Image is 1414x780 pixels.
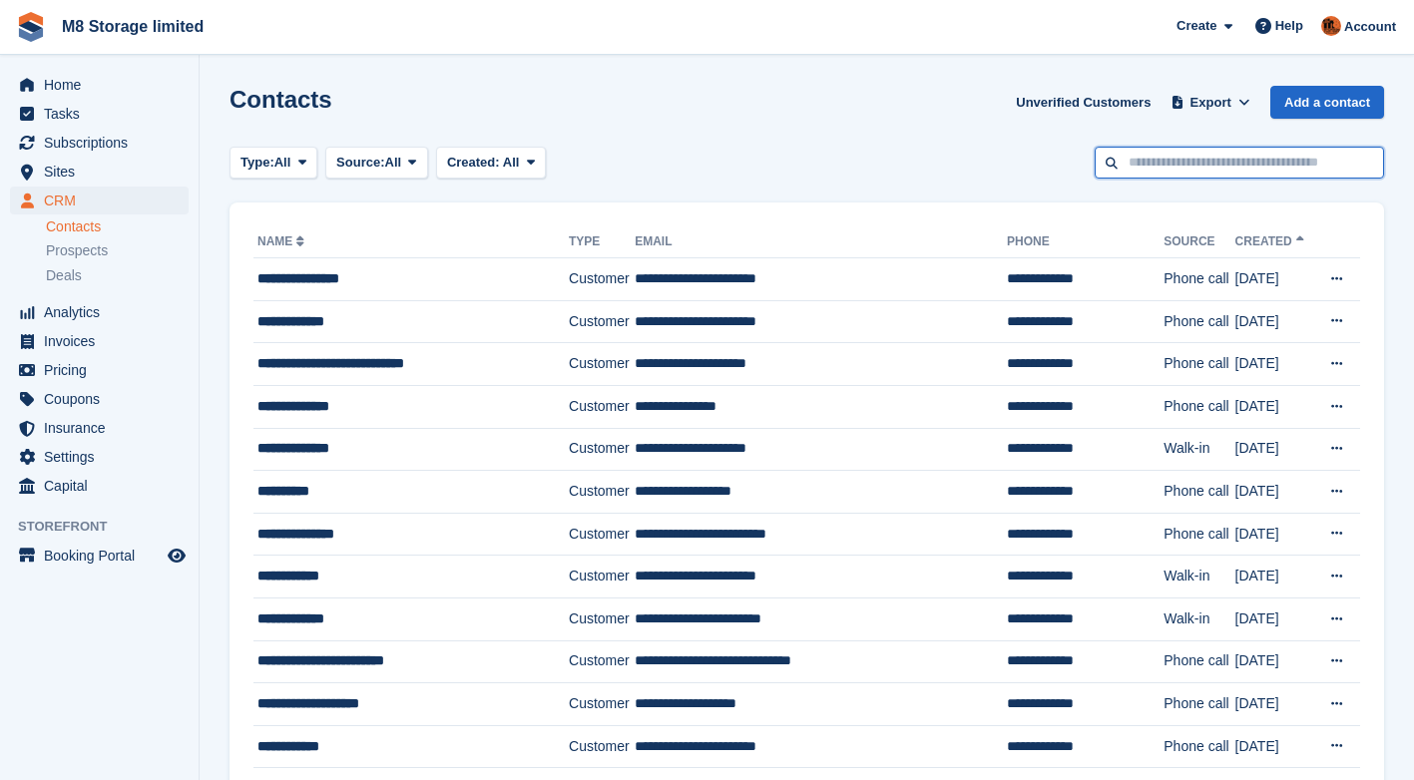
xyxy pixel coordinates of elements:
span: Source: [336,153,384,173]
span: All [503,155,520,170]
td: Customer [569,428,635,471]
a: menu [10,100,189,128]
span: Coupons [44,385,164,413]
button: Created: All [436,147,546,180]
td: Phone call [1164,725,1234,768]
a: Add a contact [1270,86,1384,119]
th: Type [569,226,635,258]
span: Help [1275,16,1303,36]
span: Deals [46,266,82,285]
td: Walk-in [1164,556,1234,598]
span: Sites [44,158,164,186]
td: Customer [569,683,635,726]
a: menu [10,542,189,570]
td: Customer [569,343,635,386]
a: menu [10,129,189,157]
th: Email [635,226,1007,258]
a: menu [10,472,189,500]
td: Customer [569,556,635,598]
a: Name [257,234,308,248]
a: menu [10,327,189,355]
span: Type: [240,153,274,173]
a: menu [10,187,189,214]
a: menu [10,71,189,99]
span: Home [44,71,164,99]
td: Phone call [1164,683,1234,726]
td: Phone call [1164,471,1234,514]
span: Analytics [44,298,164,326]
span: Invoices [44,327,164,355]
td: Customer [569,300,635,343]
td: [DATE] [1235,725,1315,768]
td: Phone call [1164,258,1234,301]
td: Phone call [1164,513,1234,556]
span: Booking Portal [44,542,164,570]
img: stora-icon-8386f47178a22dfd0bd8f6a31ec36ba5ce8667c1dd55bd0f319d3a0aa187defe.svg [16,12,46,42]
h1: Contacts [230,86,332,113]
td: Phone call [1164,343,1234,386]
span: All [274,153,291,173]
span: Storefront [18,517,199,537]
a: Unverified Customers [1008,86,1159,119]
td: [DATE] [1235,385,1315,428]
a: Created [1235,234,1308,248]
td: [DATE] [1235,513,1315,556]
td: [DATE] [1235,343,1315,386]
a: Contacts [46,217,189,236]
button: Export [1167,86,1254,119]
td: Customer [569,725,635,768]
span: Insurance [44,414,164,442]
td: Phone call [1164,300,1234,343]
span: Export [1190,93,1231,113]
td: Phone call [1164,640,1234,683]
td: Walk-in [1164,597,1234,640]
td: [DATE] [1235,683,1315,726]
td: Customer [569,597,635,640]
span: Subscriptions [44,129,164,157]
td: Phone call [1164,385,1234,428]
span: Create [1177,16,1216,36]
span: Pricing [44,356,164,384]
td: [DATE] [1235,428,1315,471]
td: [DATE] [1235,471,1315,514]
a: menu [10,443,189,471]
th: Phone [1007,226,1164,258]
a: menu [10,298,189,326]
span: Capital [44,472,164,500]
td: [DATE] [1235,556,1315,598]
td: [DATE] [1235,640,1315,683]
a: Preview store [165,544,189,568]
img: Andy McLafferty [1321,16,1341,36]
td: Customer [569,385,635,428]
td: Customer [569,513,635,556]
a: menu [10,356,189,384]
span: Created: [447,155,500,170]
span: All [385,153,402,173]
a: menu [10,158,189,186]
button: Type: All [230,147,317,180]
span: Tasks [44,100,164,128]
a: Deals [46,265,189,286]
td: Customer [569,471,635,514]
a: M8 Storage limited [54,10,212,43]
a: Prospects [46,240,189,261]
td: Customer [569,640,635,683]
td: Walk-in [1164,428,1234,471]
span: Settings [44,443,164,471]
td: [DATE] [1235,300,1315,343]
td: [DATE] [1235,258,1315,301]
a: menu [10,385,189,413]
span: CRM [44,187,164,214]
a: menu [10,414,189,442]
th: Source [1164,226,1234,258]
td: Customer [569,258,635,301]
button: Source: All [325,147,428,180]
td: [DATE] [1235,597,1315,640]
span: Account [1344,17,1396,37]
span: Prospects [46,241,108,260]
